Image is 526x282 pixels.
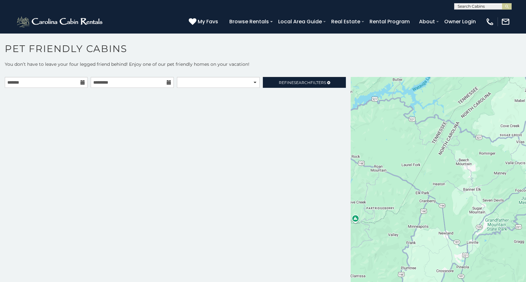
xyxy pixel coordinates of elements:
[198,18,218,26] span: My Favs
[485,17,494,26] img: phone-regular-white.png
[366,16,413,27] a: Rental Program
[294,80,310,85] span: Search
[501,17,510,26] img: mail-regular-white.png
[328,16,363,27] a: Real Estate
[263,77,346,88] a: RefineSearchFilters
[416,16,438,27] a: About
[16,15,104,28] img: White-1-2.png
[189,18,220,26] a: My Favs
[441,16,479,27] a: Owner Login
[279,80,326,85] span: Refine Filters
[275,16,325,27] a: Local Area Guide
[226,16,272,27] a: Browse Rentals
